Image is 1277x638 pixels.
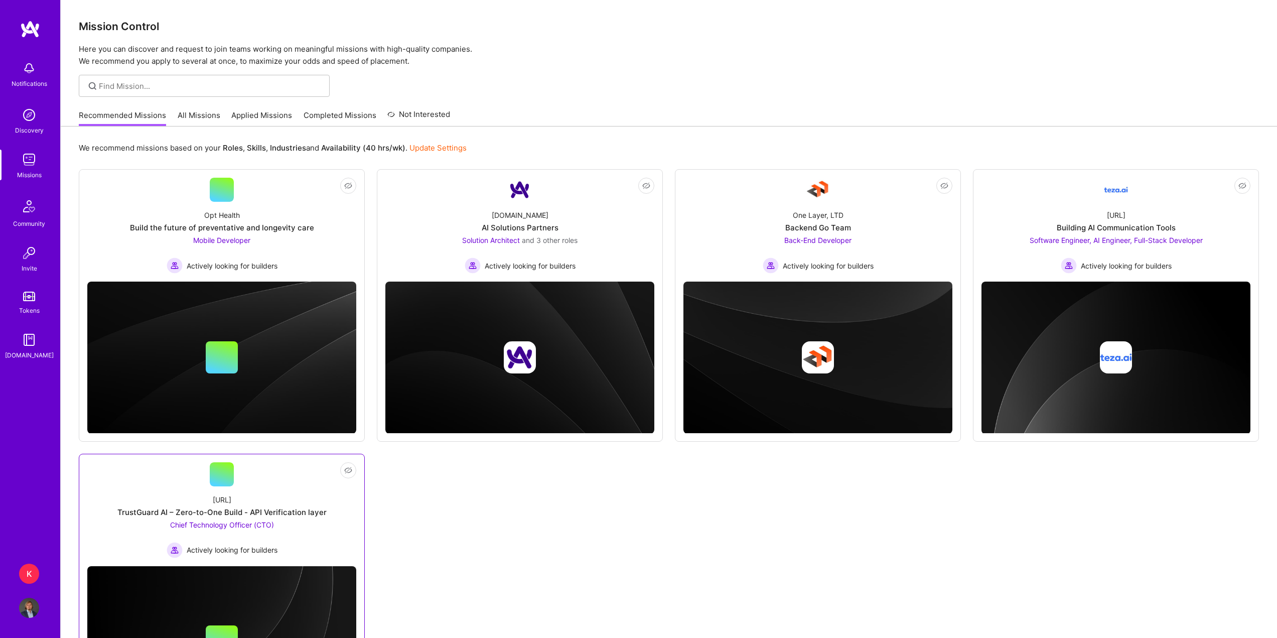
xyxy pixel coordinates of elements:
[5,350,54,360] div: [DOMAIN_NAME]
[806,178,830,202] img: Company Logo
[247,143,266,153] b: Skills
[231,110,292,126] a: Applied Missions
[683,282,952,434] img: cover
[17,194,41,218] img: Community
[15,125,44,136] div: Discovery
[793,210,843,220] div: One Layer, LTD
[130,222,314,233] div: Build the future of preventative and longevity care
[19,58,39,78] img: bell
[321,143,405,153] b: Availability (40 hrs/wk)
[409,143,467,153] a: Update Settings
[193,236,250,244] span: Mobile Developer
[387,108,450,126] a: Not Interested
[99,81,322,91] input: Find Mission...
[683,178,952,274] a: Company LogoOne Layer, LTDBackend Go TeamBack-End Developer Actively looking for buildersActively...
[485,261,576,271] span: Actively looking for builders
[17,564,42,584] a: K
[187,545,277,555] span: Actively looking for builders
[504,341,536,373] img: Company logo
[17,598,42,618] a: User Avatar
[79,143,467,153] p: We recommend missions based on your , , and .
[492,210,548,220] div: [DOMAIN_NAME]
[783,261,874,271] span: Actively looking for builders
[19,305,40,316] div: Tokens
[1057,222,1176,233] div: Building AI Communication Tools
[170,521,274,529] span: Chief Technology Officer (CTO)
[19,330,39,350] img: guide book
[304,110,376,126] a: Completed Missions
[508,178,532,202] img: Company Logo
[19,105,39,125] img: discovery
[344,466,352,474] i: icon EyeClosed
[167,258,183,274] img: Actively looking for builders
[87,462,356,558] a: [URL]TrustGuard AI – Zero-to-One Build - API Verification layerChief Technology Officer (CTO) Act...
[784,236,852,244] span: Back-End Developer
[187,261,277,271] span: Actively looking for builders
[1100,341,1132,373] img: Company logo
[79,43,1259,67] p: Here you can discover and request to join teams working on meaningful missions with high-quality ...
[213,494,231,505] div: [URL]
[22,263,37,274] div: Invite
[344,182,352,190] i: icon EyeClosed
[19,243,39,263] img: Invite
[802,341,834,373] img: Company logo
[87,282,356,434] img: cover
[981,178,1250,274] a: Company Logo[URL]Building AI Communication ToolsSoftware Engineer, AI Engineer, Full-Stack Develo...
[223,143,243,153] b: Roles
[462,236,520,244] span: Solution Architect
[17,170,42,180] div: Missions
[19,150,39,170] img: teamwork
[270,143,306,153] b: Industries
[482,222,558,233] div: AI Solutions Partners
[20,20,40,38] img: logo
[87,80,98,92] i: icon SearchGrey
[1107,210,1125,220] div: [URL]
[1238,182,1246,190] i: icon EyeClosed
[642,182,650,190] i: icon EyeClosed
[167,542,183,558] img: Actively looking for builders
[87,178,356,274] a: Opt HealthBuild the future of preventative and longevity careMobile Developer Actively looking fo...
[385,178,654,274] a: Company Logo[DOMAIN_NAME]AI Solutions PartnersSolution Architect and 3 other rolesActively lookin...
[1030,236,1203,244] span: Software Engineer, AI Engineer, Full-Stack Developer
[23,292,35,301] img: tokens
[117,507,327,518] div: TrustGuard AI – Zero-to-One Build - API Verification layer
[940,182,948,190] i: icon EyeClosed
[785,222,851,233] div: Backend Go Team
[79,110,166,126] a: Recommended Missions
[204,210,240,220] div: Opt Health
[763,258,779,274] img: Actively looking for builders
[1061,258,1077,274] img: Actively looking for builders
[385,282,654,434] img: cover
[79,20,1259,33] h3: Mission Control
[981,282,1250,434] img: cover
[19,564,39,584] div: K
[1081,261,1172,271] span: Actively looking for builders
[19,598,39,618] img: User Avatar
[13,218,45,229] div: Community
[12,78,47,89] div: Notifications
[522,236,578,244] span: and 3 other roles
[1104,178,1128,202] img: Company Logo
[178,110,220,126] a: All Missions
[465,258,481,274] img: Actively looking for builders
